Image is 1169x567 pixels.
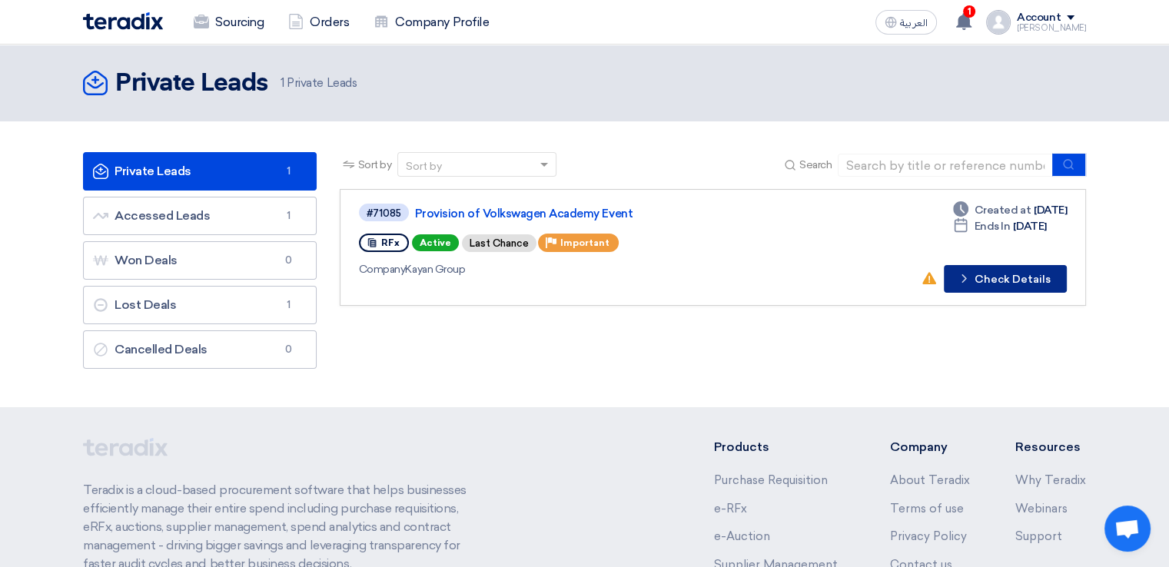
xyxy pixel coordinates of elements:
[381,237,400,248] span: RFx
[889,502,963,516] a: Terms of use
[953,202,1067,218] div: [DATE]
[415,207,799,220] a: Provision of Volkswagen Academy Event
[83,241,317,280] a: Won Deals0
[359,263,406,276] span: Company
[281,76,284,90] span: 1
[986,10,1011,35] img: profile_test.png
[412,234,459,251] span: Active
[714,529,770,543] a: e-Auction
[1015,529,1062,543] a: Support
[714,473,828,487] a: Purchase Requisition
[975,202,1031,218] span: Created at
[279,297,297,313] span: 1
[83,330,317,369] a: Cancelled Deals0
[281,75,357,92] span: Private Leads
[714,438,844,456] li: Products
[83,197,317,235] a: Accessed Leads1
[875,10,937,35] button: العربية
[889,438,969,456] li: Company
[279,164,297,179] span: 1
[889,473,969,487] a: About Teradix
[279,253,297,268] span: 0
[279,342,297,357] span: 0
[1104,506,1151,552] a: Open chat
[799,157,832,173] span: Search
[1017,24,1086,32] div: [PERSON_NAME]
[361,5,501,39] a: Company Profile
[900,18,928,28] span: العربية
[953,218,1047,234] div: [DATE]
[963,5,975,18] span: 1
[115,68,268,99] h2: Private Leads
[889,529,966,543] a: Privacy Policy
[276,5,361,39] a: Orders
[279,208,297,224] span: 1
[1015,502,1068,516] a: Webinars
[560,237,609,248] span: Important
[83,152,317,191] a: Private Leads1
[358,157,392,173] span: Sort by
[975,218,1011,234] span: Ends In
[1015,438,1086,456] li: Resources
[367,208,401,218] div: #71085
[1017,12,1061,25] div: Account
[714,502,747,516] a: e-RFx
[83,286,317,324] a: Lost Deals1
[83,12,163,30] img: Teradix logo
[838,154,1053,177] input: Search by title or reference number
[462,234,536,252] div: Last Chance
[181,5,276,39] a: Sourcing
[944,265,1067,293] button: Check Details
[406,158,442,174] div: Sort by
[359,261,802,277] div: Kayan Group
[1015,473,1086,487] a: Why Teradix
